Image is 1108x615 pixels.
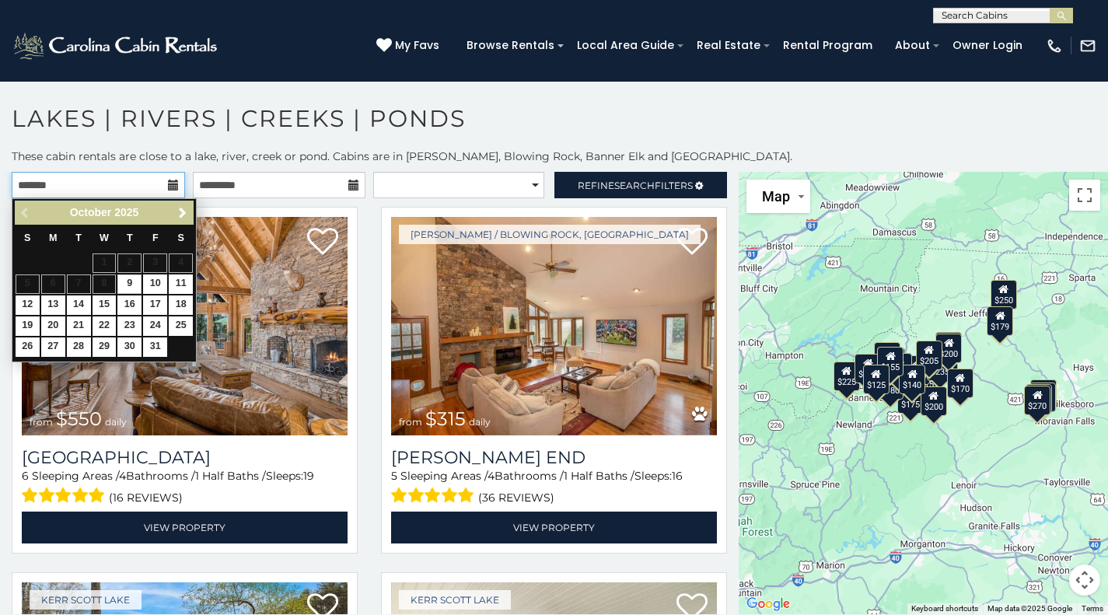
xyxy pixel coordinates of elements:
[391,468,717,508] div: Sleeping Areas / Bathrooms / Sleeps:
[93,316,117,336] a: 22
[56,407,102,430] span: $550
[109,487,183,508] span: (16 reviews)
[459,33,562,58] a: Browse Rentals
[911,603,978,614] button: Keyboard shortcuts
[1024,385,1050,414] div: $270
[833,362,859,391] div: $225
[143,295,167,315] a: 17
[30,416,53,428] span: from
[67,295,91,315] a: 14
[614,180,655,191] span: Search
[100,232,109,243] span: Wednesday
[554,172,728,198] a: RefineSearchFilters
[117,274,142,294] a: 9
[391,447,717,468] h3: Moss End
[307,226,338,259] a: Add to favorites
[143,316,167,336] a: 24
[70,206,112,218] span: October
[762,188,790,204] span: Map
[143,274,167,294] a: 10
[22,512,348,543] a: View Property
[391,447,717,468] a: [PERSON_NAME] End
[569,33,682,58] a: Local Area Guide
[935,333,962,362] div: $200
[1046,37,1063,54] img: phone-regular-white.png
[24,232,30,243] span: Sunday
[899,365,925,394] div: $140
[478,487,554,508] span: (36 reviews)
[743,594,794,614] a: Open this area in Google Maps (opens a new window)
[488,469,495,483] span: 4
[946,368,973,397] div: $170
[114,206,138,218] span: 2025
[16,316,40,336] a: 19
[93,337,117,357] a: 29
[689,33,768,58] a: Real Estate
[578,180,693,191] span: Refine Filters
[743,594,794,614] img: Google
[425,407,466,430] span: $315
[391,512,717,543] a: View Property
[395,37,439,54] span: My Favs
[173,203,192,222] a: Next
[775,33,880,58] a: Rental Program
[41,316,65,336] a: 20
[67,316,91,336] a: 21
[41,295,65,315] a: 13
[1029,382,1056,411] div: $265
[1030,379,1057,408] div: $550
[178,232,184,243] span: Saturday
[469,416,491,428] span: daily
[22,447,348,468] h3: Lake Haven Lodge
[152,232,159,243] span: Friday
[177,207,189,219] span: Next
[399,416,422,428] span: from
[746,180,810,213] button: Change map style
[862,365,889,394] div: $125
[22,447,348,468] a: [GEOGRAPHIC_DATA]
[876,369,903,399] div: $180
[93,295,117,315] a: 15
[143,337,167,357] a: 31
[399,590,511,610] a: Kerr Scott Lake
[117,295,142,315] a: 16
[376,37,443,54] a: My Favs
[30,590,142,610] a: Kerr Scott Lake
[195,469,266,483] span: 1 Half Baths /
[564,469,634,483] span: 1 Half Baths /
[22,468,348,508] div: Sleeping Areas / Bathrooms / Sleeps:
[987,306,1013,335] div: $179
[927,351,953,380] div: $235
[75,232,82,243] span: Tuesday
[117,337,142,357] a: 30
[16,295,40,315] a: 12
[920,386,946,415] div: $200
[391,217,717,435] a: Moss End from $315 daily
[391,217,717,435] img: Moss End
[391,469,397,483] span: 5
[22,469,29,483] span: 6
[399,225,701,244] a: [PERSON_NAME] / Blowing Rock, [GEOGRAPHIC_DATA]
[945,33,1030,58] a: Owner Login
[935,332,961,362] div: $235
[987,604,1072,613] span: Map data ©2025 Google
[169,316,193,336] a: 25
[897,383,923,413] div: $175
[41,337,65,357] a: 27
[12,30,222,61] img: White-1-2.png
[874,341,900,371] div: $305
[1025,383,1051,413] div: $275
[855,353,881,383] div: $200
[915,340,942,369] div: $205
[303,469,314,483] span: 19
[105,416,127,428] span: daily
[169,274,193,294] a: 11
[169,295,193,315] a: 18
[877,347,904,376] div: $155
[67,337,91,357] a: 28
[127,232,133,243] span: Thursday
[16,337,40,357] a: 26
[1069,180,1100,211] button: Toggle fullscreen view
[1082,604,1103,613] a: Terms (opens in new tab)
[117,316,142,336] a: 23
